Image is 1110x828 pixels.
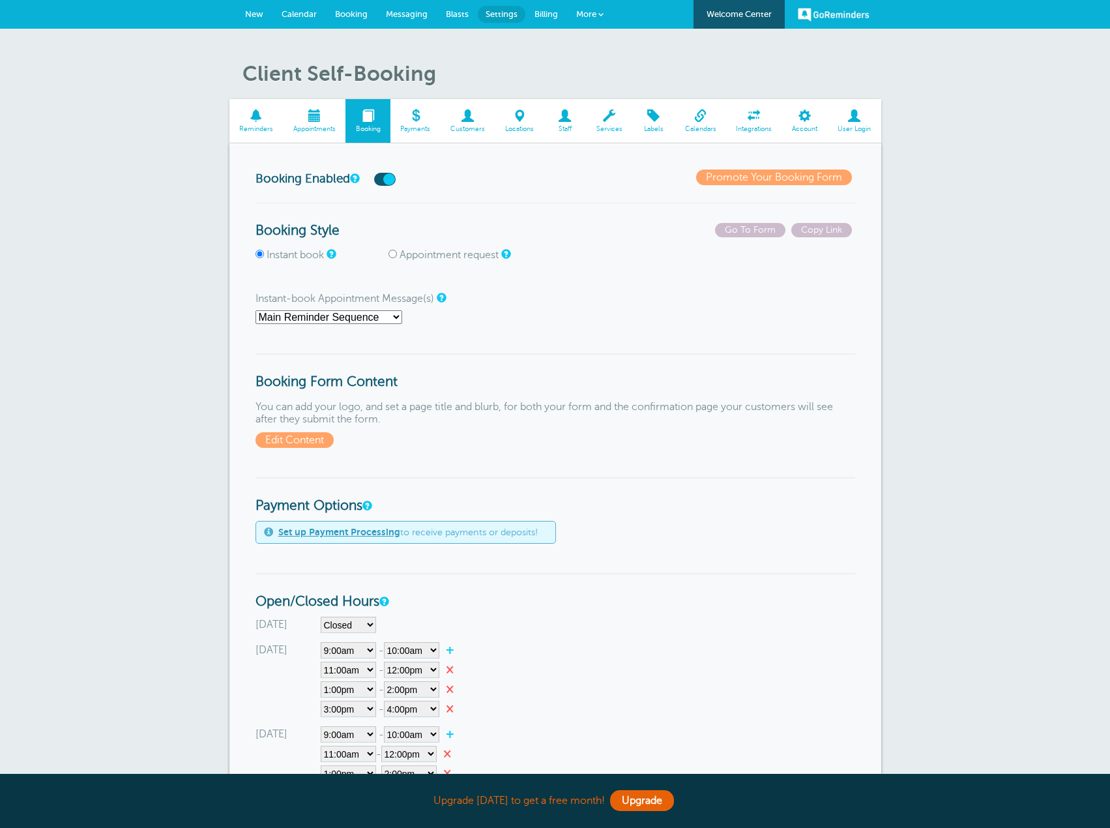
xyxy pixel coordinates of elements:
a: These are your default hours. You can set Location-specific hours under Settings > Locations<br><... [379,597,387,606]
span: Calendars [681,125,720,133]
span: Blasts [446,9,469,19]
a: Set up Payment Processing [278,527,400,537]
a: Appointments [283,99,345,143]
span: Billing [534,9,558,19]
span: Integrations [733,125,776,133]
a: User Login [828,99,881,143]
span: Payments [397,125,434,133]
a: × [439,702,467,715]
a: Locations [495,99,544,143]
span: - [376,748,437,760]
span: Messaging [386,9,428,19]
a: Edit Content [256,434,337,446]
span: - [379,703,439,715]
div: Upgrade [DATE] to get a free month! [229,787,881,815]
a: This switch turns your online booking form on or off. [350,174,358,183]
label: Appointment request [400,249,499,261]
a: + [439,643,467,657]
a: Staff [544,99,586,143]
h1: Client Self-Booking [242,61,881,86]
a: × [437,747,464,760]
span: User Login [834,125,875,133]
a: Turn this option on to add a pay link to reminders for appointments booked through the booking fo... [362,501,370,510]
a: Calendars [675,99,726,143]
a: Customers <i>request</i> appointments, giving up to three preferred times. You have to approve re... [501,250,509,258]
span: Calendar [282,9,317,19]
p: You can add your logo, and set a page title and blurb, for both your form and the confirmation pa... [256,401,855,448]
a: Account [782,99,828,143]
span: Services [592,125,626,133]
label: [DATE] [256,726,287,743]
a: Services [586,99,632,143]
h3: Payment Options [256,477,855,514]
span: Go To Form [715,223,785,237]
span: - [379,684,439,696]
span: - [379,664,439,676]
a: × [439,683,467,696]
a: + [439,728,467,741]
span: Appointments [289,125,339,133]
a: Promote Your Booking Form [696,170,852,185]
a: Copy Link [791,225,855,235]
a: × [439,663,467,676]
a: Settings [478,6,525,23]
a: The reminder message template or message sequence to use for appointments created by your custome... [437,293,445,302]
span: to receive payments or deposits! [278,527,538,538]
span: Staff [550,125,579,133]
span: - [379,729,439,741]
label: Instant-book Appointment Message(s) [256,293,434,304]
span: New [245,9,263,19]
span: Settings [486,9,518,19]
a: Upgrade [610,790,674,811]
span: - [379,645,439,657]
a: Customers create appointments without you needing to approve them. [327,250,334,258]
span: Booking [352,125,384,133]
span: Labels [639,125,668,133]
span: Edit Content [256,432,334,448]
a: × [437,767,464,780]
a: Labels [632,99,675,143]
label: Instant book [267,249,324,261]
span: Reminders [236,125,277,133]
a: Integrations [726,99,782,143]
h3: Open/Closed Hours [256,573,855,610]
a: Reminders [229,99,284,143]
a: Payments [390,99,441,143]
a: Go To Form [715,225,791,235]
span: Locations [502,125,538,133]
span: Customers [447,125,489,133]
span: Account [789,125,821,133]
span: Booking [335,9,368,19]
label: [DATE] [256,617,287,633]
label: [DATE] [256,642,287,658]
a: Customers [441,99,495,143]
iframe: Resource center [1058,776,1097,815]
h3: Booking Style [256,223,855,239]
span: Copy Link [791,223,852,237]
h3: Booking Enabled [256,170,451,186]
span: More [576,9,596,19]
h3: Booking Form Content [256,353,855,391]
span: - [376,768,437,780]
